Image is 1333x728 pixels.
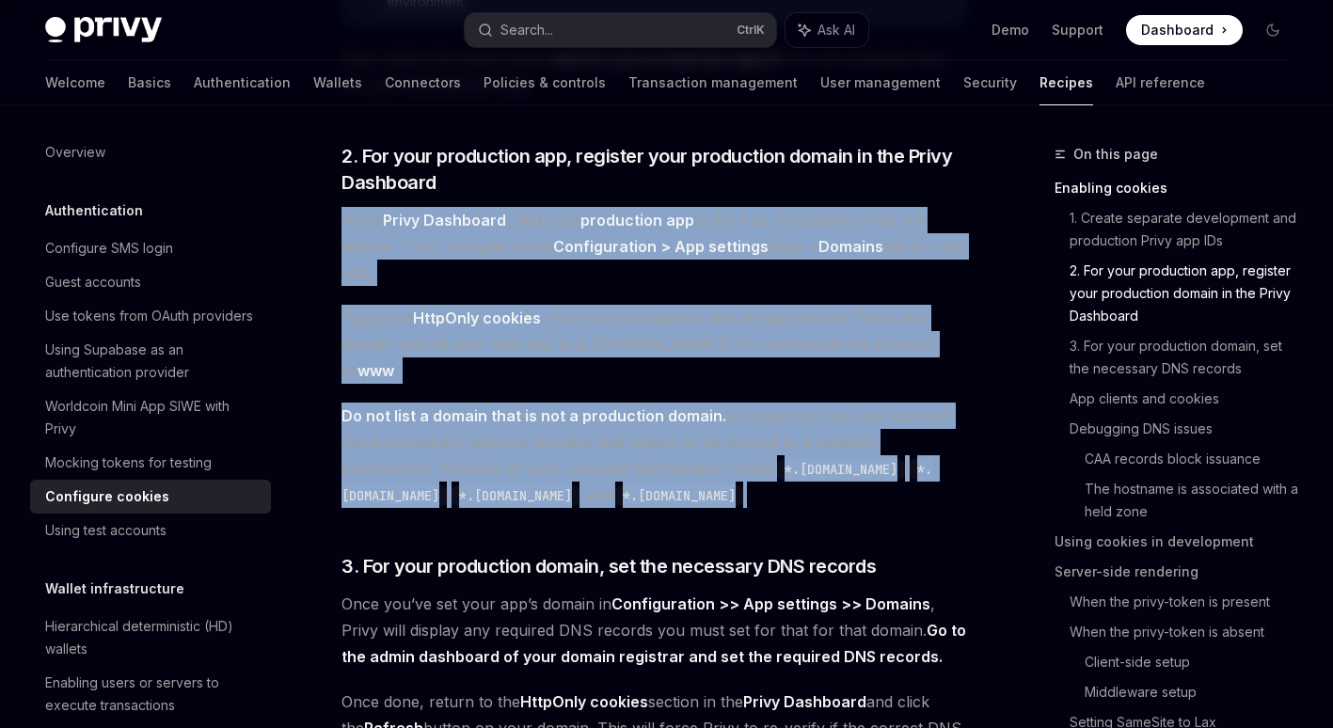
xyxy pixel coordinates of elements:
img: dark logo [45,17,162,43]
span: Once you’ve set your app’s domain in , Privy will display any required DNS records you must set f... [341,591,968,670]
span: 2. For your production app, register your production domain in the Privy Dashboard [341,143,968,196]
div: Configure SMS login [45,237,173,260]
div: Mocking tokens for testing [45,451,212,474]
strong: Privy Dashboard [743,692,866,711]
span: 3. For your production domain, set the necessary DNS records [341,553,876,579]
div: Overview [45,141,105,164]
a: Using cookies in development [1055,527,1303,557]
code: *.[DOMAIN_NAME] [615,485,743,506]
a: Enabling users or servers to execute transactions [30,666,271,722]
a: Transaction management [628,60,798,105]
strong: Configuration >> App settings >> Domains [611,594,930,613]
a: When the privy-token is absent [1070,617,1303,647]
a: Security [963,60,1017,105]
a: CAA records block issuance [1085,444,1303,474]
a: Recipes [1039,60,1093,105]
a: Use tokens from OAuth providers [30,299,271,333]
strong: Do not list a domain that is not a production domain. [341,406,726,425]
a: Policies & controls [484,60,606,105]
div: Enabling users or servers to execute transactions [45,672,260,717]
a: Debugging DNS issues [1070,414,1303,444]
a: The hostname is associated with a held zone [1085,474,1303,527]
a: API reference [1116,60,1205,105]
a: Using Supabase as an authentication provider [30,333,271,389]
div: Using test accounts [45,519,167,542]
a: 2. For your production app, register your production domain in the Privy Dashboard [1070,256,1303,331]
a: Guest accounts [30,265,271,299]
a: When the privy-token is present [1070,587,1303,617]
a: Wallets [313,60,362,105]
a: Enabling cookies [1055,173,1303,203]
a: Mocking tokens for testing [30,446,271,480]
h5: Wallet infrastructure [45,578,184,600]
a: App clients and cookies [1070,384,1303,414]
div: Hierarchical deterministic (HD) wallets [45,615,260,660]
a: Configure SMS login [30,231,271,265]
a: Welcome [45,60,105,105]
div: Use tokens from OAuth providers [45,305,253,327]
a: Basics [128,60,171,105]
strong: production app [580,211,694,229]
a: Using test accounts [30,514,271,547]
a: Privy Dashboard [383,211,506,230]
h5: Authentication [45,199,143,222]
div: Using Supabase as an authentication provider [45,339,260,384]
button: Toggle dark mode [1258,15,1288,45]
span: Ask AI [817,21,855,40]
a: Demo [992,21,1029,40]
a: Hierarchical deterministic (HD) wallets [30,609,271,666]
span: Dashboard [1141,21,1214,40]
button: Ask AI [786,13,868,47]
a: Overview [30,135,271,169]
strong: HttpOnly cookies [520,692,648,711]
div: Configure cookies [45,485,169,508]
div: Guest accounts [45,271,141,293]
a: Connectors [385,60,461,105]
a: 3. For your production domain, set the necessary DNS records [1070,331,1303,384]
strong: Domains [818,237,883,256]
a: Worldcoin Mini App SIWE with Privy [30,389,271,446]
a: 1. Create separate development and production Privy app IDs [1070,203,1303,256]
span: On this page [1073,143,1158,166]
code: *.[DOMAIN_NAME] [777,459,905,480]
code: *.[DOMAIN_NAME] [452,485,579,506]
a: Support [1052,21,1103,40]
span: Ctrl K [737,23,765,38]
a: www [357,361,394,381]
a: Server-side rendering [1055,557,1303,587]
span: Toggle on . You’ll be prompted to add an app domain. This is the domain root of your web app (e.g... [341,305,968,384]
button: Search...CtrlK [465,13,777,47]
a: Dashboard [1126,15,1243,45]
a: Authentication [194,60,291,105]
span: In the , find your in the App Dropdown of the left sidebar. Then, navigate to the page > tab for ... [341,207,968,286]
span: As a general rule, our team will not automatically approve domains that appear to be scoped to a ... [341,403,968,508]
a: Client-side setup [1085,647,1303,677]
a: User management [820,60,941,105]
div: Search... [500,19,553,41]
a: Configure cookies [30,480,271,514]
strong: HttpOnly cookies [413,309,541,327]
strong: Configuration > App settings [553,237,769,256]
a: Middleware setup [1085,677,1303,707]
div: Worldcoin Mini App SIWE with Privy [45,395,260,440]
